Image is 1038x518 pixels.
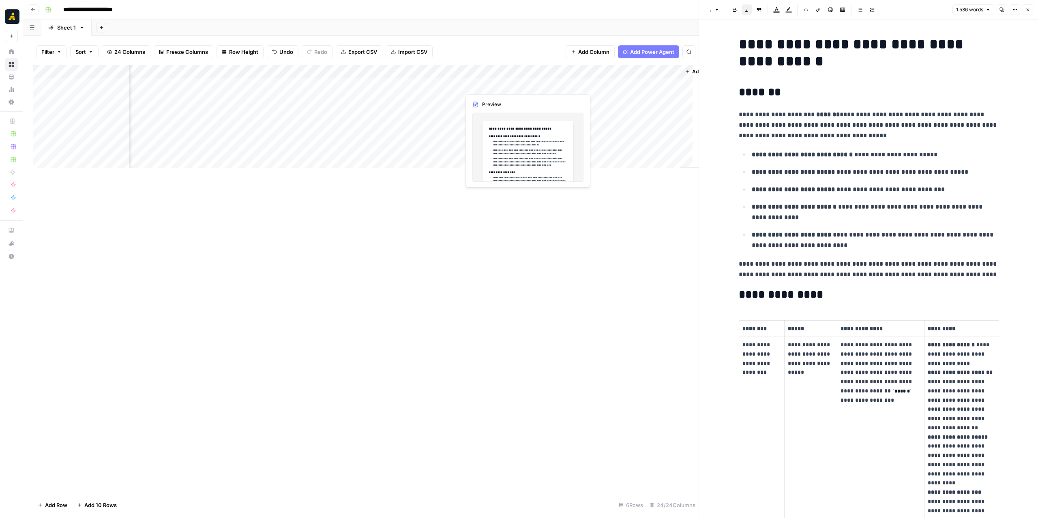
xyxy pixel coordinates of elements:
div: 6 Rows [616,499,646,512]
span: Freeze Columns [166,48,208,56]
button: Add Row [33,499,72,512]
button: Add Power Agent [618,45,679,58]
button: Help + Support [5,250,18,263]
span: 1.536 words [956,6,983,13]
a: Your Data [5,70,18,83]
span: Undo [279,48,293,56]
button: Import CSV [386,45,433,58]
a: Browse [5,58,18,71]
div: 24/24 Columns [646,499,699,512]
span: Import CSV [398,48,427,56]
button: Redo [302,45,332,58]
button: Sort [70,45,99,58]
a: AirOps Academy [5,224,18,237]
span: Add 10 Rows [84,501,117,509]
button: What's new? [5,237,18,250]
div: Sheet 1 [57,23,76,32]
span: 24 Columns [114,48,145,56]
span: Export CSV [348,48,377,56]
button: Undo [267,45,298,58]
button: Add Column [566,45,615,58]
a: Usage [5,83,18,96]
button: 24 Columns [102,45,150,58]
button: Add Column [682,66,724,77]
span: Row Height [229,48,258,56]
span: Redo [314,48,327,56]
a: Home [5,45,18,58]
img: Marketers in Demand Logo [5,9,19,24]
button: Filter [36,45,67,58]
span: Add Power Agent [630,48,674,56]
a: Sheet 1 [41,19,92,36]
span: Add Column [692,68,721,75]
button: Add 10 Rows [72,499,122,512]
div: What's new? [5,237,17,249]
span: Add Column [578,48,609,56]
span: Filter [41,48,54,56]
span: Sort [75,48,86,56]
button: 1.536 words [952,4,994,15]
a: Settings [5,96,18,109]
button: Workspace: Marketers in Demand [5,6,18,27]
span: Add Row [45,501,67,509]
button: Export CSV [336,45,382,58]
button: Row Height [217,45,264,58]
button: Freeze Columns [154,45,213,58]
